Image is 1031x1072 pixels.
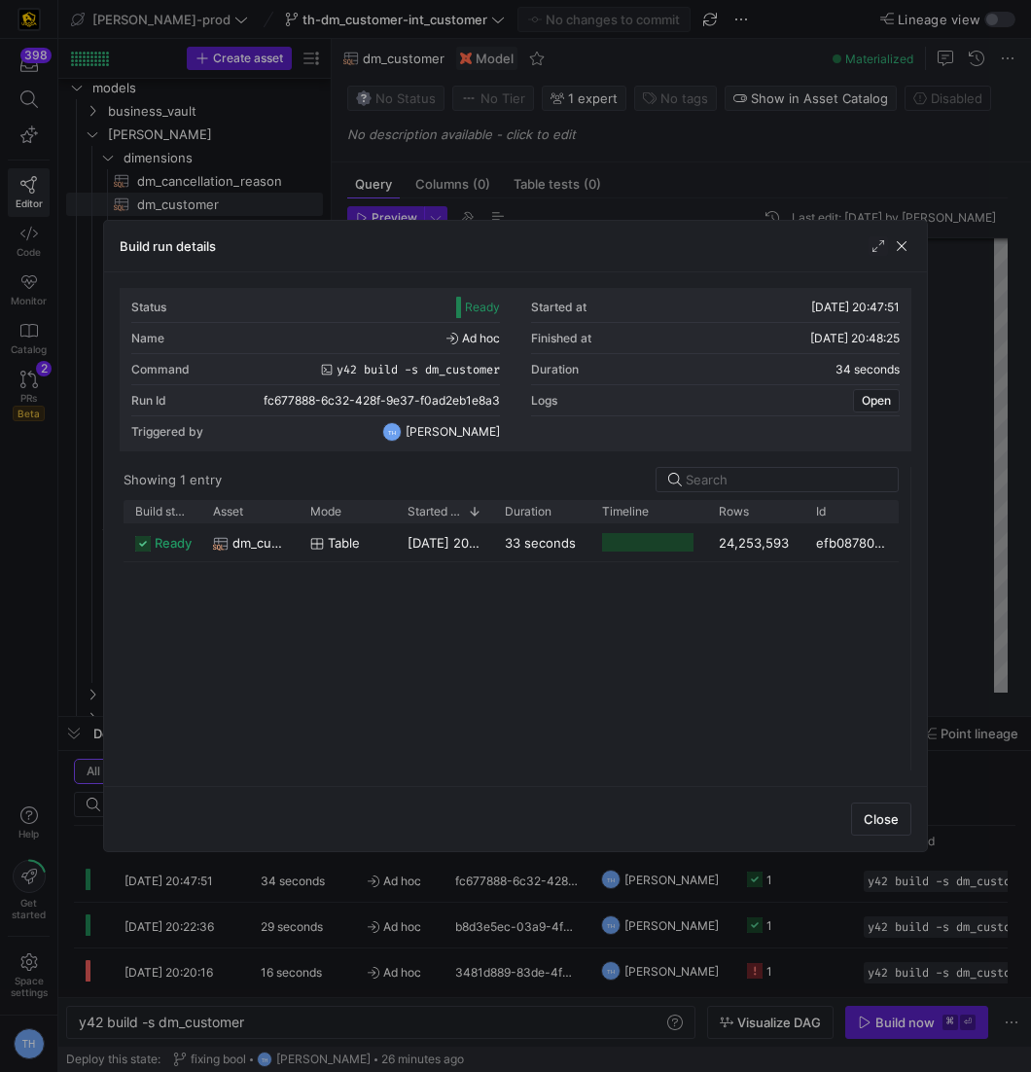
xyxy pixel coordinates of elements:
[382,422,402,442] div: TH
[864,811,899,827] span: Close
[531,394,557,408] div: Logs
[810,331,900,345] span: [DATE] 20:48:25
[531,301,587,314] div: Started at
[264,394,500,408] span: fc677888-6c32-428f-9e37-f0ad2eb1e8a3
[851,803,911,836] button: Close
[131,301,166,314] div: Status
[446,332,500,345] span: Ad hoc
[531,332,591,345] div: Finished at
[131,394,166,408] div: Run Id
[853,389,900,412] button: Open
[406,425,500,439] span: [PERSON_NAME]
[531,363,579,376] div: Duration
[337,363,500,376] span: y42 build -s dm_customer
[465,301,500,314] span: Ready
[131,363,190,376] div: Command
[131,332,164,345] div: Name
[131,425,203,439] div: Triggered by
[811,300,900,314] span: [DATE] 20:47:51
[835,363,900,376] y42-duration: 34 seconds
[120,238,216,254] h3: Build run details
[862,394,891,408] span: Open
